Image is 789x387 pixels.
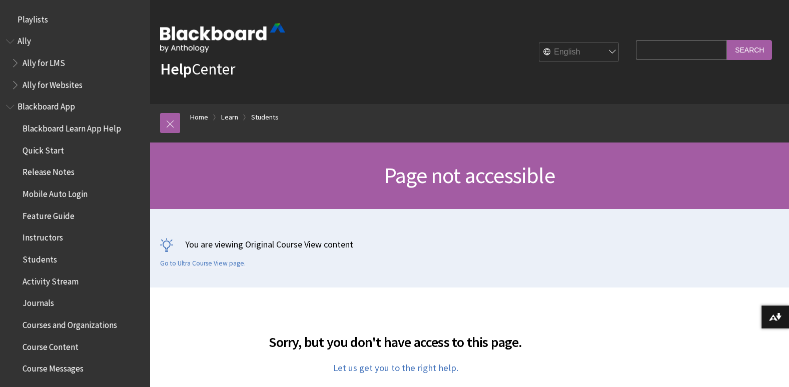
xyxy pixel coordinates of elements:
input: Search [727,40,772,59]
span: Quick Start [23,142,64,155]
span: Courses and Organizations [23,316,117,330]
a: Students [251,111,279,123]
h2: Sorry, but you don't have access to this page. [160,319,631,352]
span: Ally for Websites [23,76,83,90]
span: Course Content [23,338,79,352]
a: Learn [221,111,238,123]
span: Blackboard Learn App Help [23,120,121,133]
p: You are viewing Original Course View content [160,238,779,250]
nav: Book outline for Anthology Ally Help [6,33,144,93]
span: Ally [18,33,31,46]
span: Course Messages [23,360,84,374]
a: HelpCenter [160,59,235,79]
span: Activity Stream [23,273,79,286]
select: Site Language Selector [539,42,619,62]
span: Playlists [18,11,48,24]
a: Let us get you to the right help. [333,362,458,374]
span: Mobile Auto Login [23,185,88,199]
span: Students [23,251,57,264]
span: Journals [23,295,54,308]
span: Instructors [23,229,63,243]
span: Blackboard App [18,98,75,112]
span: Page not accessible [384,161,555,189]
img: Blackboard by Anthology [160,23,285,52]
span: Feature Guide [23,207,75,221]
span: Release Notes [23,164,75,177]
a: Home [190,111,208,123]
strong: Help [160,59,192,79]
a: Go to Ultra Course View page. [160,259,246,268]
nav: Book outline for Playlists [6,11,144,28]
span: Ally for LMS [23,54,65,68]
